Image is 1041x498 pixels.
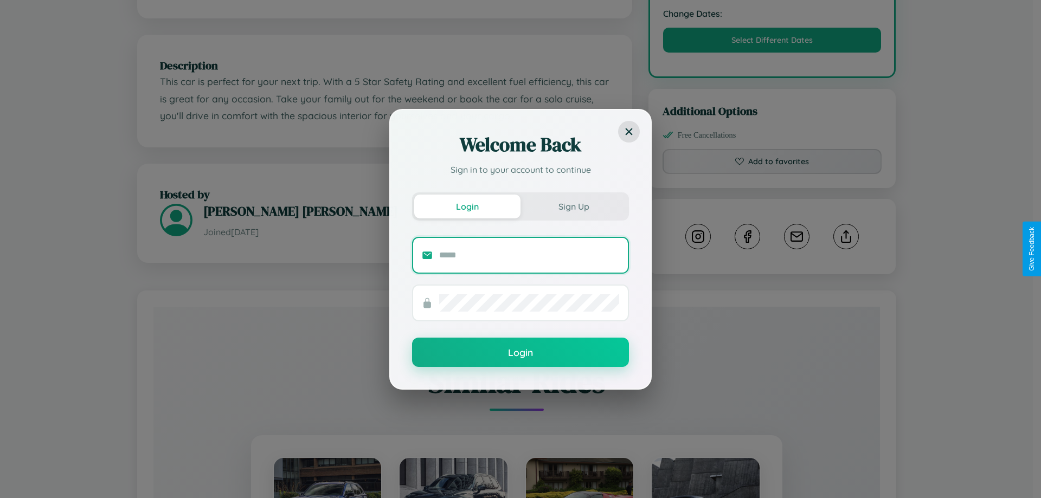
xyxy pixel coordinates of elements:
p: Sign in to your account to continue [412,163,629,176]
div: Give Feedback [1028,227,1036,271]
button: Login [414,195,520,218]
h2: Welcome Back [412,132,629,158]
button: Sign Up [520,195,627,218]
button: Login [412,338,629,367]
